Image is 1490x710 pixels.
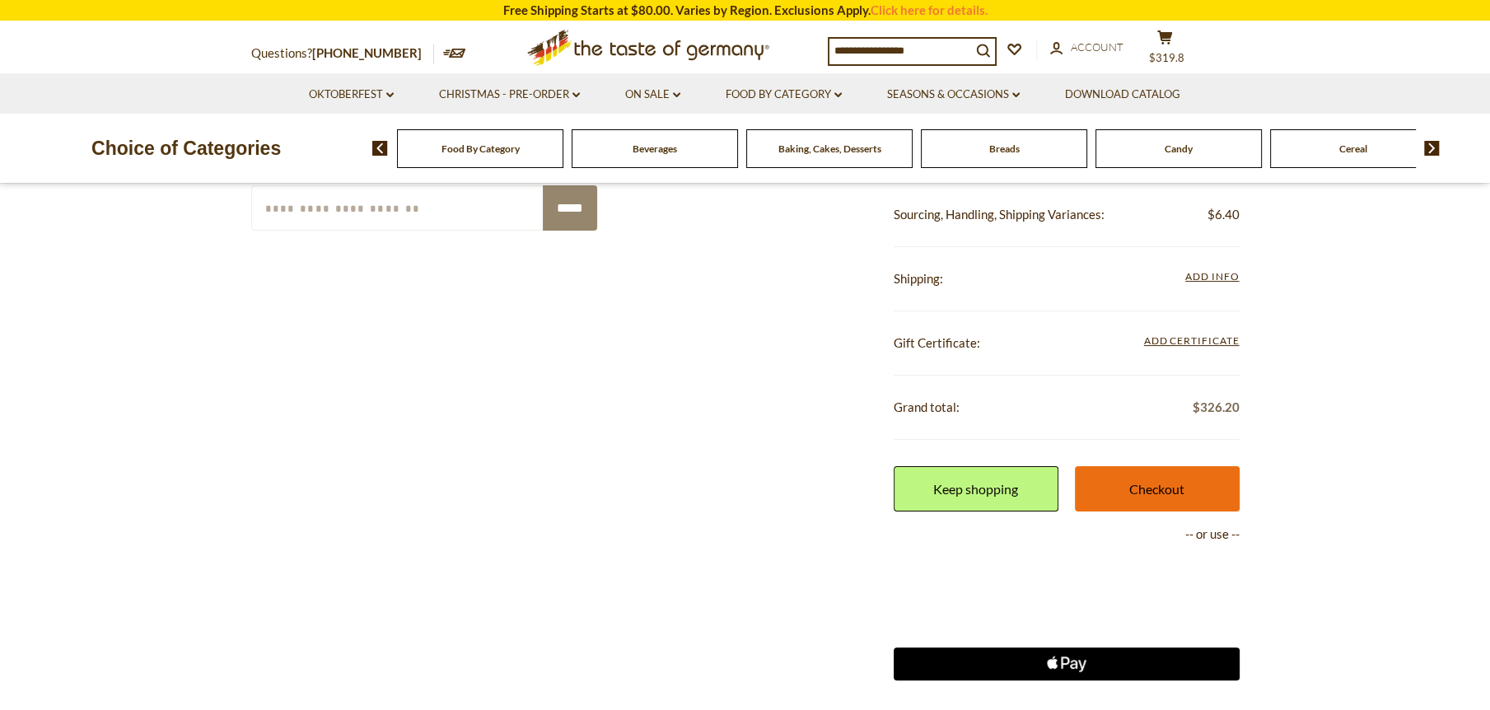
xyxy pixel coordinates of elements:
[439,86,580,104] a: Christmas - PRE-ORDER
[894,335,980,350] span: Gift Certificate:
[1149,51,1184,64] span: $319.8
[989,142,1020,155] a: Breads
[894,524,1240,544] p: -- or use --
[1193,397,1240,418] span: $326.20
[778,142,881,155] a: Baking, Cakes, Desserts
[1050,39,1123,57] a: Account
[1339,142,1367,155] a: Cereal
[1207,204,1240,225] span: $6.40
[894,399,960,414] span: Grand total:
[625,86,680,104] a: On Sale
[894,207,1105,222] span: Sourcing, Handling, Shipping Variances:
[309,86,394,104] a: Oktoberfest
[251,43,434,64] p: Questions?
[1141,30,1190,71] button: $319.8
[1144,333,1240,351] span: Add Certificate
[1424,141,1440,156] img: next arrow
[1165,142,1193,155] a: Candy
[894,271,943,286] span: Shipping:
[894,466,1058,511] a: Keep shopping
[372,141,388,156] img: previous arrow
[887,86,1020,104] a: Seasons & Occasions
[894,557,1240,590] iframe: PayPal-paypal
[312,45,422,60] a: [PHONE_NUMBER]
[1075,466,1240,511] a: Checkout
[871,2,988,17] a: Click here for details.
[441,142,520,155] a: Food By Category
[1185,270,1239,283] span: Add Info
[1065,86,1180,104] a: Download Catalog
[894,602,1240,635] iframe: PayPal-paylater
[1071,40,1123,54] span: Account
[633,142,677,155] a: Beverages
[726,86,842,104] a: Food By Category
